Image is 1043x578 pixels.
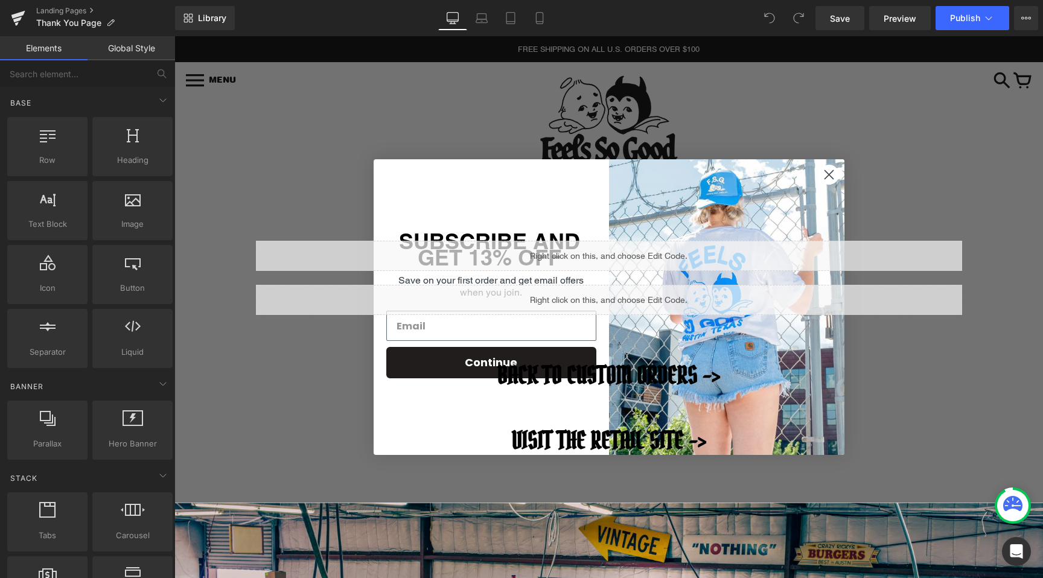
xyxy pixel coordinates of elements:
button: Undo [758,6,782,30]
span: Base [9,97,33,109]
span: Preview [884,12,916,25]
span: Row [11,154,84,167]
span: Stack [9,472,39,484]
a: Mobile [525,6,554,30]
a: Desktop [438,6,467,30]
span: BACK TO CUSTOM orders -> [323,323,546,354]
a: BACK TO CUSTOM orders -> [317,279,552,360]
span: Icon [11,282,84,294]
span: Heading [96,154,169,167]
a: Global Style [88,36,175,60]
span: Parallax [11,437,84,450]
a: Laptop [467,6,496,30]
a: Landing Pages [36,6,175,16]
a: Visit the retail site -> [331,360,538,425]
span: Hero Banner [96,437,169,450]
a: Preview [869,6,931,30]
span: Banner [9,381,45,392]
span: Publish [950,13,980,23]
img: subscribe and get 20% off [435,123,670,419]
span: Tabs [11,529,84,542]
span: Button [96,282,169,294]
span: Text Block [11,218,84,230]
a: New Library [175,6,235,30]
span: Thank You Page [36,18,101,28]
span: Library [198,13,226,24]
a: Tablet [496,6,525,30]
span: Separator [11,346,84,358]
span: Save [830,12,850,25]
button: Close dialog [644,128,665,149]
span: Image [96,218,169,230]
span: Liquid [96,346,169,358]
button: Redo [786,6,811,30]
button: Publish [936,6,1009,30]
span: Visit the retail site -> [337,389,532,419]
div: Open Intercom Messenger [1002,537,1031,566]
button: More [1014,6,1038,30]
span: Carousel [96,529,169,542]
